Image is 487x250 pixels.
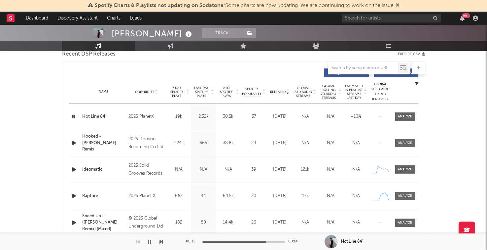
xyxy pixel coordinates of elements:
[294,140,316,146] div: N/A
[370,82,390,102] div: Global Streaming Trend (Last 60D)
[193,140,214,146] div: 565
[168,219,190,226] div: 182
[218,166,239,173] div: N/A
[218,140,239,146] div: 38.8k
[460,16,465,21] button: 99+
[242,193,265,199] div: 20
[396,3,400,8] span: Dismiss
[186,238,199,246] div: 00:11
[320,140,342,146] div: N/A
[328,65,398,71] input: Search by song name or URL
[82,89,125,94] div: Name
[345,84,363,100] span: Estimated % Playlist Streams Last Day
[345,193,367,199] div: N/A
[53,12,102,25] a: Discovery Assistant
[242,219,265,226] div: 26
[398,52,425,56] button: Export CSV
[345,219,367,226] div: N/A
[168,86,186,98] span: 7 Day Spotify Plays
[193,193,214,199] div: 94
[320,113,342,120] div: N/A
[218,113,239,120] div: 30.5k
[193,219,214,226] div: 50
[294,219,316,226] div: N/A
[128,113,164,121] div: 2025 PlanetX
[345,140,367,146] div: N/A
[168,113,190,120] div: 19k
[82,133,125,153] a: Hooked - [PERSON_NAME] Remix
[269,113,291,120] div: [DATE]
[112,28,193,39] div: [PERSON_NAME]
[288,238,301,246] div: 00:14
[320,84,338,100] span: Global Rolling 7D Audio Streams
[270,90,286,94] span: Released
[102,12,125,25] a: Charts
[95,3,394,8] span: : Some charts are now updating. We are continuing to work on the issue
[128,135,164,151] div: 2025 Domino Recording Co Ltd
[62,50,116,58] span: Recent DSP Releases
[128,215,164,230] div: © 2025 Global Underground Ltd
[320,193,342,199] div: N/A
[21,12,53,25] a: Dashboard
[82,113,125,120] a: Hot Line 84'
[320,166,342,173] div: N/A
[193,113,214,120] div: 2.32k
[294,193,316,199] div: 47k
[128,192,164,200] div: 2025 Planet X
[242,113,265,120] div: 37
[168,193,190,199] div: 662
[82,213,125,232] a: Speed Up - ([PERSON_NAME] Remix) [Mixed]
[202,28,243,38] button: Track
[193,86,210,98] span: Last Day Spotify Plays
[135,90,154,94] span: Copyright
[345,113,367,120] div: ~ 10 %
[269,193,291,199] div: [DATE]
[218,193,239,199] div: 64.5k
[341,239,363,245] div: Hot Line 84'
[125,12,146,25] a: Leads
[242,87,261,97] span: Spotify Popularity
[242,140,265,146] div: 29
[294,166,316,173] div: 121k
[269,166,291,173] div: [DATE]
[269,219,291,226] div: [DATE]
[320,219,342,226] div: N/A
[82,166,125,173] a: Ideomatic
[82,193,125,199] a: Rapture
[128,162,164,178] div: 2025 Solid Grooves Records
[168,140,190,146] div: 2.24k
[269,140,291,146] div: [DATE]
[345,166,367,173] div: N/A
[193,166,214,173] div: N/A
[218,219,239,226] div: 14.4k
[462,13,470,18] div: 99 +
[218,86,235,98] span: ATD Spotify Plays
[294,86,312,98] span: Global ATD Audio Streams
[294,113,316,120] div: N/A
[242,166,265,173] div: 39
[168,166,190,173] div: N/A
[342,14,441,22] input: Search for artists
[95,3,224,8] span: Spotify Charts & Playlists not updating on Sodatone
